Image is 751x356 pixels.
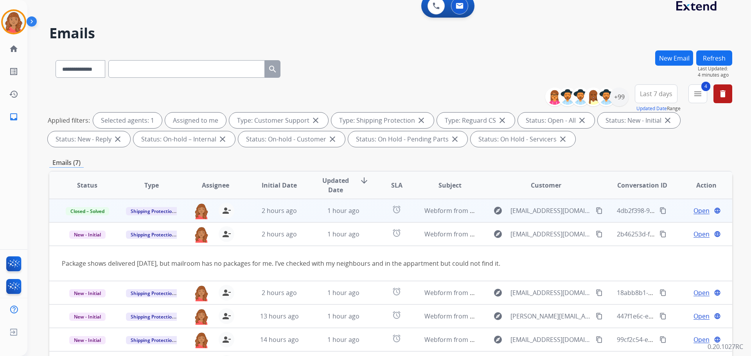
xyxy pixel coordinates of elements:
[694,229,710,239] span: Open
[9,89,18,99] mat-icon: history
[714,289,721,296] mat-icon: language
[260,335,299,344] span: 14 hours ago
[655,50,693,66] button: New Email
[424,288,602,297] span: Webform from [EMAIL_ADDRESS][DOMAIN_NAME] on [DATE]
[493,311,503,321] mat-icon: explore
[359,176,369,185] mat-icon: arrow_downward
[694,311,710,321] span: Open
[610,88,629,106] div: +99
[392,310,401,320] mat-icon: alarm
[331,113,434,128] div: Type: Shipping Protection
[9,67,18,76] mat-icon: list_alt
[498,116,507,125] mat-icon: close
[471,131,575,147] div: Status: On Hold - Servicers
[437,113,515,128] div: Type: Reguard CS
[194,203,209,219] img: agent-avatar
[238,131,345,147] div: Status: On-hold - Customer
[694,288,710,297] span: Open
[714,313,721,320] mat-icon: language
[424,335,602,344] span: Webform from [EMAIL_ADDRESS][DOMAIN_NAME] on [DATE]
[577,116,587,125] mat-icon: close
[693,89,702,98] mat-icon: menu
[49,25,732,41] h2: Emails
[262,181,297,190] span: Initial Date
[417,116,426,125] mat-icon: close
[392,228,401,238] mat-icon: alarm
[77,181,97,190] span: Status
[48,131,130,147] div: Status: New - Reply
[268,64,277,74] mat-icon: search
[126,231,180,239] span: Shipping Protection
[9,44,18,54] mat-icon: home
[617,206,732,215] span: 4db2f398-9a1f-4f4f-9805-b99955aeea57
[640,92,672,95] span: Last 7 days
[222,288,231,297] mat-icon: person_remove
[194,226,209,243] img: agent-avatar
[510,335,591,344] span: [EMAIL_ADDRESS][DOMAIN_NAME]
[493,229,503,239] mat-icon: explore
[714,231,721,238] mat-icon: language
[598,113,680,128] div: Status: New - Initial
[659,231,667,238] mat-icon: content_copy
[518,113,595,128] div: Status: Open - All
[617,181,667,190] span: Conversation ID
[510,206,591,215] span: [EMAIL_ADDRESS][DOMAIN_NAME]
[663,116,672,125] mat-icon: close
[659,207,667,214] mat-icon: content_copy
[698,66,732,72] span: Last Updated:
[714,207,721,214] mat-icon: language
[260,312,299,320] span: 13 hours ago
[126,313,180,321] span: Shipping Protection
[558,134,568,144] mat-icon: close
[194,308,209,325] img: agent-avatar
[126,207,180,215] span: Shipping Protection
[222,335,231,344] mat-icon: person_remove
[69,313,106,321] span: New - Initial
[194,285,209,301] img: agent-avatar
[9,112,18,122] mat-icon: inbox
[262,288,297,297] span: 2 hours ago
[222,311,231,321] mat-icon: person_remove
[617,288,737,297] span: 18abb8b1-1295-4f07-b10c-8a9c308aa196
[348,131,467,147] div: Status: On Hold - Pending Parts
[424,230,602,238] span: Webform from [EMAIL_ADDRESS][DOMAIN_NAME] on [DATE]
[696,50,732,66] button: Refresh
[438,181,462,190] span: Subject
[222,229,231,239] mat-icon: person_remove
[493,288,503,297] mat-icon: explore
[424,312,650,320] span: Webform from [PERSON_NAME][EMAIL_ADDRESS][DOMAIN_NAME] on [DATE]
[318,176,354,195] span: Updated Date
[659,289,667,296] mat-icon: content_copy
[48,116,90,125] p: Applied filters:
[635,84,677,103] button: Last 7 days
[66,207,109,215] span: Closed – Solved
[596,313,603,320] mat-icon: content_copy
[69,231,106,239] span: New - Initial
[327,206,359,215] span: 1 hour ago
[93,113,162,128] div: Selected agents: 1
[133,131,235,147] div: Status: On-hold – Internal
[391,181,402,190] span: SLA
[194,332,209,348] img: agent-avatar
[596,231,603,238] mat-icon: content_copy
[531,181,561,190] span: Customer
[596,207,603,214] mat-icon: content_copy
[596,336,603,343] mat-icon: content_copy
[126,289,180,297] span: Shipping Protection
[311,116,320,125] mat-icon: close
[659,336,667,343] mat-icon: content_copy
[392,334,401,343] mat-icon: alarm
[62,259,592,268] div: Package shows delivered [DATE], but mailroom has no packages for me. I’ve checked with my neighbo...
[617,230,735,238] span: 2b46253d-fd03-4f1f-b57d-8a662db59799
[3,11,25,33] img: avatar
[69,289,106,297] span: New - Initial
[698,72,732,78] span: 4 minutes ago
[596,289,603,296] mat-icon: content_copy
[113,134,122,144] mat-icon: close
[144,181,159,190] span: Type
[392,205,401,214] mat-icon: alarm
[510,229,591,239] span: [EMAIL_ADDRESS][DOMAIN_NAME]
[328,134,337,144] mat-icon: close
[688,84,707,103] button: 4
[659,313,667,320] mat-icon: content_copy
